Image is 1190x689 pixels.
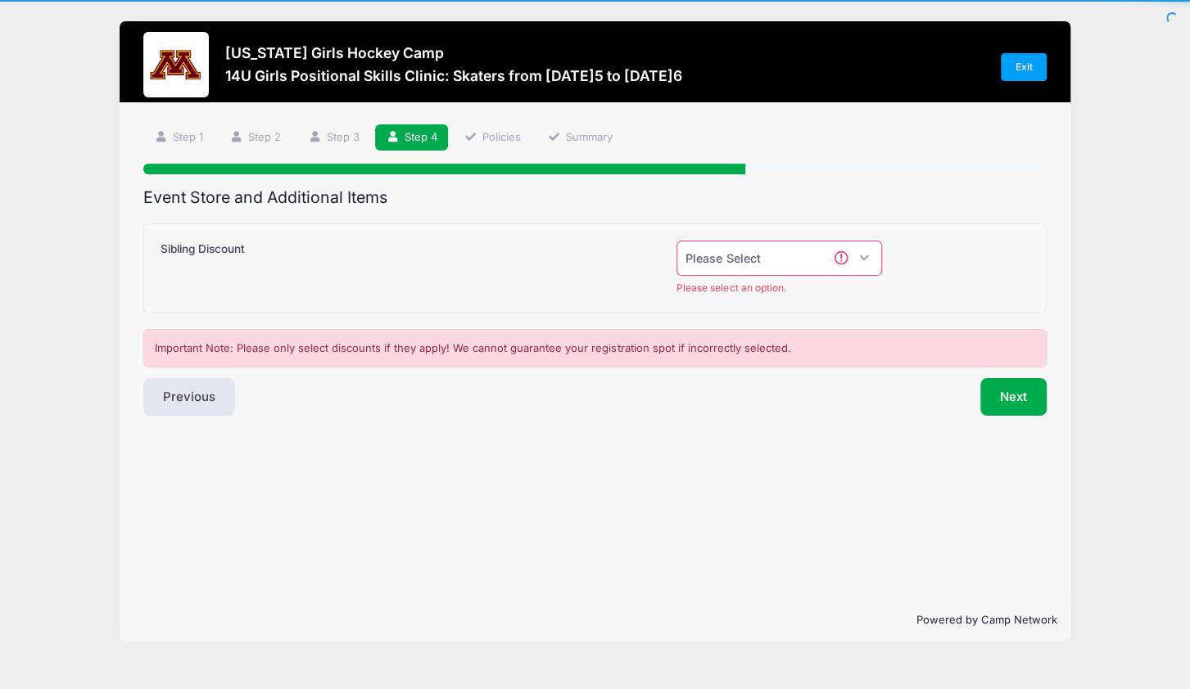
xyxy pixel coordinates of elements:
h3: [US_STATE] Girls Hockey Camp [225,44,682,61]
a: Step 4 [375,124,448,151]
a: Step 1 [143,124,214,151]
button: Previous [143,378,235,416]
a: Step 3 [297,124,370,151]
p: Powered by Camp Network [133,612,1057,628]
a: Exit [1001,53,1047,81]
a: Summary [537,124,624,151]
button: Next [980,378,1047,416]
h3: 14U Girls Positional Skills Clinic: Skaters from [DATE]5 to [DATE]6 [225,67,682,84]
div: Important Note: Please only select discounts if they apply! We cannot guarantee your registration... [143,329,1046,368]
a: Policies [453,124,532,151]
a: Step 2 [219,124,292,151]
h2: Event Store and Additional Items [143,188,1046,207]
span: Please select an option. [676,281,882,295]
label: Sibling Discount [161,241,245,257]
